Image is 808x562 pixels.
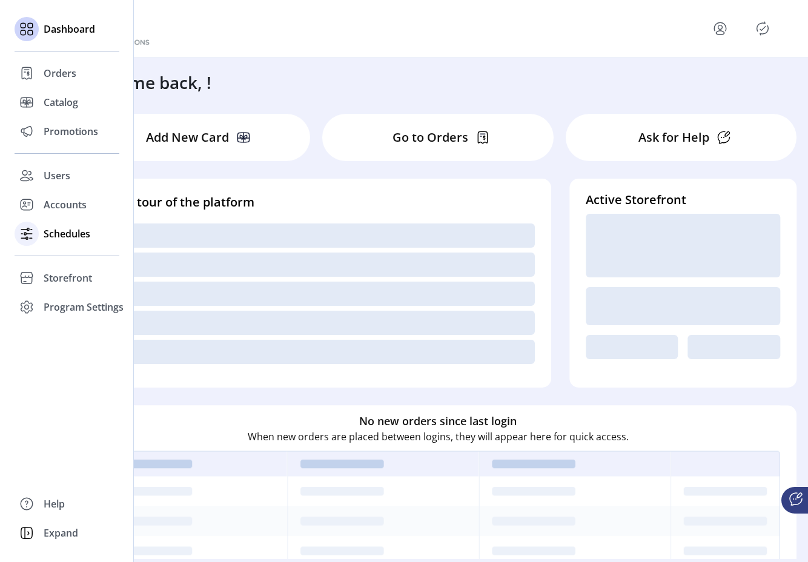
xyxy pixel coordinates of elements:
span: Promotions [44,124,98,139]
p: When new orders are placed between logins, they will appear here for quick access. [248,429,629,444]
p: Add New Card [146,128,229,147]
button: menu [710,19,730,38]
h4: Active Storefront [586,191,780,209]
span: Help [44,497,65,511]
button: Publisher Panel [753,19,772,38]
h6: No new orders since last login [359,413,517,429]
h4: Take a tour of the platform [96,193,535,211]
span: Schedules [44,226,90,241]
span: Dashboard [44,22,95,36]
span: Program Settings [44,300,124,314]
p: Go to Orders [392,128,468,147]
span: Expand [44,526,78,540]
span: Catalog [44,95,78,110]
h3: Welcome back, ! [80,70,211,95]
span: Accounts [44,197,87,212]
span: Storefront [44,271,92,285]
span: Orders [44,66,76,81]
span: Users [44,168,70,183]
p: Ask for Help [638,128,709,147]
